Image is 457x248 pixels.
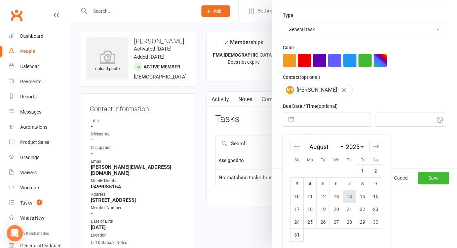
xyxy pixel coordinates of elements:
[304,190,317,203] td: Monday, August 11, 2025
[369,203,382,216] td: Saturday, August 23, 2025
[9,180,71,195] a: Workouts
[321,158,325,162] small: Tu
[20,139,49,145] div: Product Sales
[388,172,414,184] button: Cancel
[9,59,71,74] a: Calendar
[369,216,382,228] td: Saturday, August 30, 2025
[9,195,71,211] a: Tasks 7
[9,29,71,44] a: Dashboard
[330,216,343,228] td: Wednesday, August 27, 2025
[317,190,330,203] td: Tuesday, August 12, 2025
[356,190,369,203] td: Friday, August 15, 2025
[20,185,40,190] div: Workouts
[304,203,317,216] td: Monday, August 18, 2025
[9,135,71,150] a: Product Sales
[343,216,356,228] td: Thursday, August 28, 2025
[333,158,339,162] small: We
[317,203,330,216] td: Tuesday, August 19, 2025
[8,7,25,24] a: Clubworx
[360,158,364,162] small: Fr
[20,64,39,69] div: Calendar
[9,104,71,120] a: Messages
[369,164,382,177] td: Saturday, August 2, 2025
[9,44,71,59] a: People
[295,158,299,162] small: Su
[304,216,317,228] td: Monday, August 25, 2025
[20,33,43,39] div: Dashboard
[20,79,41,84] div: Payments
[9,150,71,165] a: Gradings
[343,177,356,190] td: Thursday, August 7, 2025
[304,177,317,190] td: Monday, August 4, 2025
[291,216,304,228] td: Sunday, August 24, 2025
[7,225,23,241] div: Open Intercom Messenger
[317,103,338,109] small: (optional)
[356,164,369,177] td: Friday, August 1, 2025
[20,170,37,175] div: Waivers
[317,216,330,228] td: Tuesday, August 26, 2025
[283,102,338,110] label: Due Date / Time
[20,49,35,54] div: People
[9,120,71,135] a: Automations
[373,158,378,162] small: Sa
[9,211,71,226] a: What's New
[330,203,343,216] td: Wednesday, August 20, 2025
[291,190,304,203] td: Sunday, August 10, 2025
[291,203,304,216] td: Sunday, August 17, 2025
[20,124,47,130] div: Automations
[307,158,313,162] small: Mo
[343,203,356,216] td: Thursday, August 21, 2025
[283,44,294,51] label: Color
[290,141,303,152] div: Move backward to switch to the previous month.
[356,177,369,190] td: Friday, August 8, 2025
[356,216,369,228] td: Friday, August 29, 2025
[20,109,41,115] div: Messages
[291,228,304,241] td: Sunday, August 31, 2025
[20,215,44,221] div: What's New
[283,133,322,141] label: Email preferences
[369,177,382,190] td: Saturday, August 9, 2025
[369,190,382,203] td: Saturday, August 16, 2025
[291,177,304,190] td: Sunday, August 3, 2025
[317,177,330,190] td: Tuesday, August 5, 2025
[330,190,343,203] td: Wednesday, August 13, 2025
[356,203,369,216] td: Friday, August 22, 2025
[9,74,71,89] a: Payments
[283,73,320,81] label: Contact
[20,200,32,206] div: Tasks
[286,86,294,94] span: MS
[9,165,71,180] a: Waivers
[283,11,293,19] label: Type
[369,141,382,152] div: Move forward to switch to the next month.
[20,155,39,160] div: Gradings
[330,177,343,190] td: Wednesday, August 6, 2025
[418,172,449,184] button: Save
[343,190,356,203] td: Thursday, August 14, 2025
[283,84,353,96] div: [PERSON_NAME]
[20,94,37,99] div: Reports
[37,199,42,205] span: 7
[347,158,352,162] small: Th
[300,74,320,80] small: (optional)
[9,89,71,104] a: Reports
